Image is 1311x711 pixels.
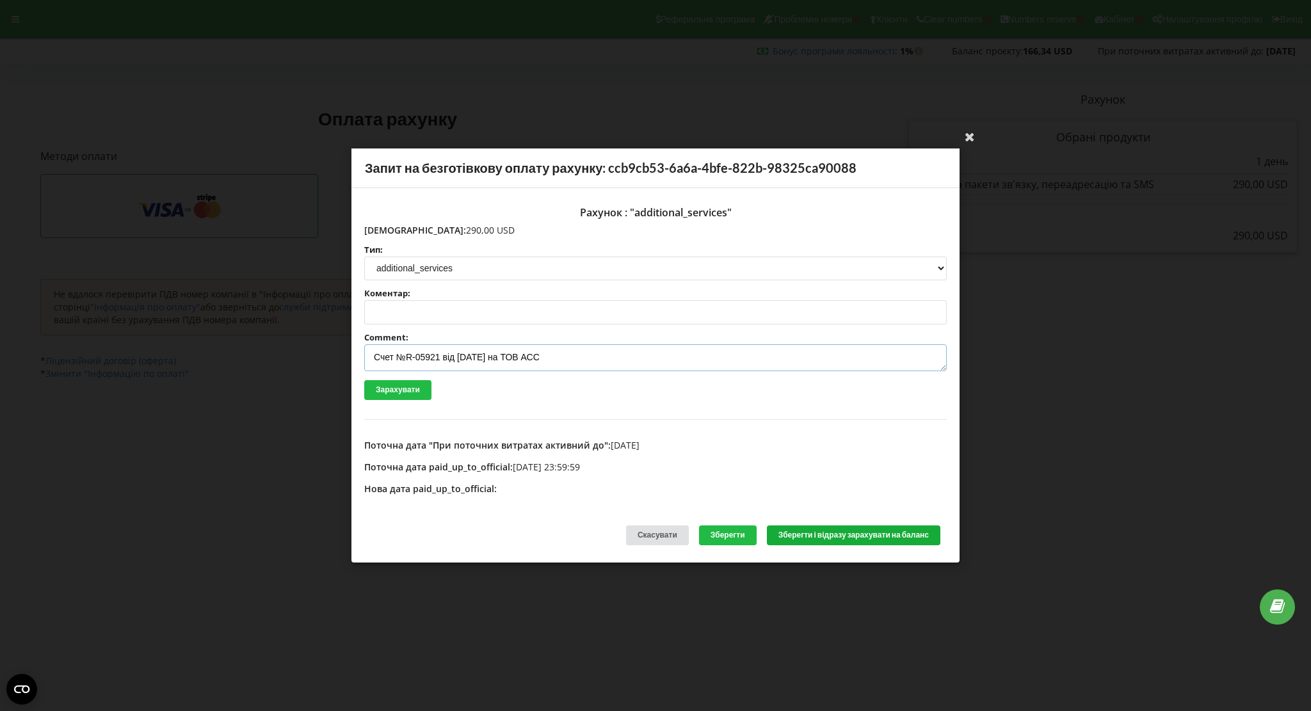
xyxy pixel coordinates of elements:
p: [DATE] 23:59:59 [364,461,947,474]
button: Зберегти [699,525,757,545]
span: Поточна дата "При поточних витратах активний до": [364,439,611,451]
label: Comment: [364,333,947,342]
label: Тип: [364,246,947,254]
button: Зарахувати [364,380,431,400]
div: Запит на безготівкову оплату рахунку: ccb9cb53-6a6a-4bfe-822b-98325ca90088 [351,148,960,188]
button: Зберегти і відразу зарахувати на баланс [767,525,940,545]
div: Скасувати [626,525,689,545]
div: Рахунок : "additional_services" [364,201,947,224]
span: [DEMOGRAPHIC_DATA]: [364,224,466,236]
button: Open CMP widget [6,674,37,705]
p: 290,00 USD [364,224,947,237]
span: Поточна дата paid_up_to_official: [364,461,513,473]
p: [DATE] [364,439,947,452]
label: Коментар: [364,289,947,298]
span: Нова дата paid_up_to_official: [364,483,497,495]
